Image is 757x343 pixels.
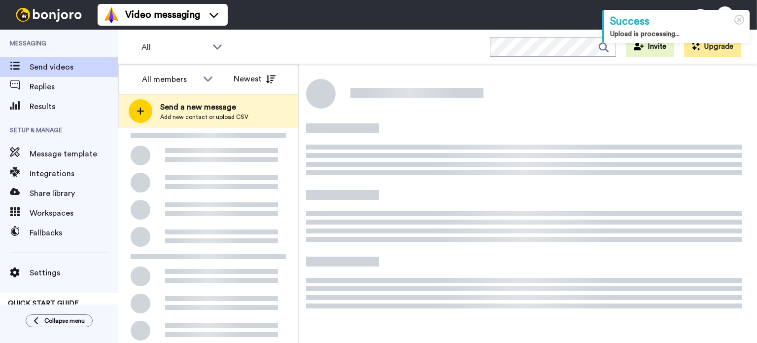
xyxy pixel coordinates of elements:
span: Video messaging [125,8,200,22]
span: Fallbacks [30,227,118,239]
img: bj-logo-header-white.svg [12,8,86,22]
span: Replies [30,81,118,93]
img: vm-color.svg [103,7,119,23]
div: Upload is processing... [610,29,744,39]
span: Integrations [30,168,118,180]
span: Share library [30,188,118,199]
div: All members [142,74,198,85]
div: Success [610,14,744,29]
span: Settings [30,267,118,279]
button: Upgrade [684,37,741,57]
button: Collapse menu [26,314,93,327]
button: Invite [626,37,674,57]
span: All [141,41,207,53]
button: Newest [226,69,283,89]
span: Message template [30,148,118,160]
span: Add new contact or upload CSV [160,113,248,121]
span: Workspaces [30,207,118,219]
span: Send videos [30,61,118,73]
span: Collapse menu [44,317,85,325]
span: QUICK START GUIDE [8,300,79,307]
span: Send a new message [160,101,248,113]
span: Results [30,101,118,113]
